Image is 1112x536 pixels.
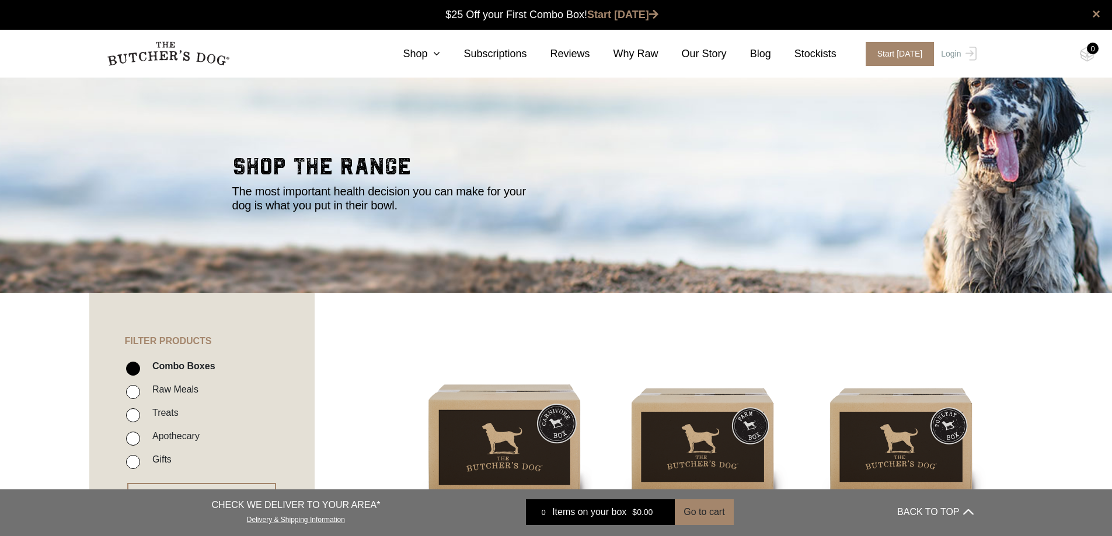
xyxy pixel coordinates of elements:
p: CHECK WE DELIVER TO YOUR AREA* [211,498,380,512]
a: Shop [379,46,440,62]
a: Blog [727,46,771,62]
div: 0 [535,506,552,518]
a: Subscriptions [440,46,527,62]
a: Start [DATE] [587,9,658,20]
a: close [1092,7,1100,21]
a: Reviews [527,46,590,62]
img: Carnivore Box [416,351,593,528]
a: Our Story [658,46,727,62]
img: Poultry Box with Chicken Treats [813,351,989,528]
img: TBD_Cart-Empty.png [1080,47,1094,62]
bdi: 0.00 [632,507,653,517]
a: Login [938,42,976,66]
a: Why Raw [590,46,658,62]
a: Delivery & Shipping Information [247,513,345,524]
span: $ [632,507,637,517]
span: Start [DATE] [866,42,935,66]
h4: FILTER PRODUCTS [89,293,315,346]
label: Combo Boxes [147,358,215,374]
button: RESET FILTER [127,483,276,509]
div: 0 [1087,43,1099,54]
a: Stockists [771,46,836,62]
a: Start [DATE] [854,42,939,66]
button: Go to cart [675,499,733,525]
label: Raw Meals [147,381,198,397]
h2: shop the range [232,155,880,184]
span: Items on your box [552,505,626,519]
a: 0 Items on your box $0.00 [526,499,675,525]
label: Apothecary [147,428,200,444]
p: The most important health decision you can make for your dog is what you put in their bowl. [232,184,542,212]
button: BACK TO TOP [897,498,973,526]
img: Farm Box [614,351,791,528]
label: Gifts [147,451,172,467]
label: Treats [147,405,179,421]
